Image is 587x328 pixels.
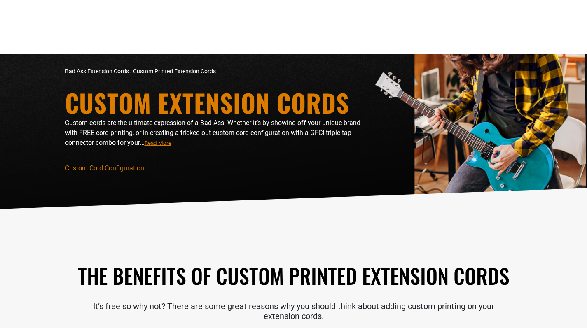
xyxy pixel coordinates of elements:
[133,68,216,74] span: Custom Printed Extension Cords
[65,68,129,74] a: Bad Ass Extension Cords
[65,301,522,321] p: It’s free so why not? There are some great reasons why you should think about adding custom print...
[145,140,171,146] span: Read More
[65,67,366,76] nav: breadcrumbs
[65,262,522,289] h2: The Benefits of Custom Printed Extension Cords
[65,90,366,115] h1: Custom Extension Cords
[130,68,132,74] span: ›
[65,164,144,172] a: Custom Cord Configuration
[65,118,366,148] p: Custom cords are the ultimate expression of a Bad Ass. Whether it’s by showing off your unique br...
